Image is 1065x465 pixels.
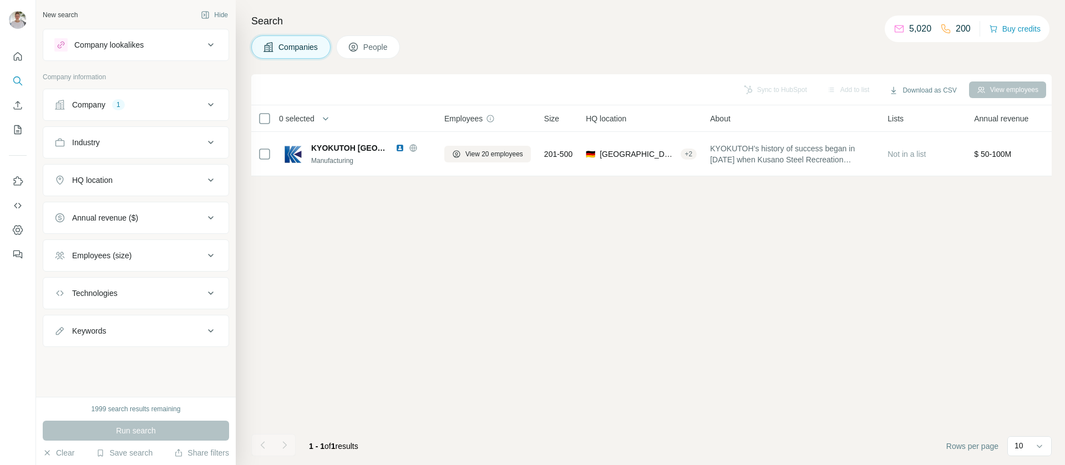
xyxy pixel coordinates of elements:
button: HQ location [43,167,229,193]
h4: Search [251,13,1052,29]
span: 1 - 1 [309,442,324,451]
img: Avatar [9,11,27,29]
button: Employees (size) [43,242,229,269]
button: Quick start [9,47,27,67]
div: Company lookalikes [74,39,144,50]
button: Company lookalikes [43,32,229,58]
button: Use Surfe API [9,196,27,216]
div: New search [43,10,78,20]
div: 1 [112,100,125,110]
span: [GEOGRAPHIC_DATA], [GEOGRAPHIC_DATA] [600,149,676,160]
img: LinkedIn logo [395,144,404,152]
span: Annual revenue [974,113,1028,124]
div: HQ location [72,175,113,186]
span: results [309,442,358,451]
button: Company1 [43,91,229,118]
span: KYOKUTOH [GEOGRAPHIC_DATA] [311,142,390,154]
span: KYOKUTOH’s history of success began in [DATE] when Kusano Steel Recreation Company Ltd. was estab... [710,143,874,165]
span: 🇩🇪 [586,149,595,160]
button: Feedback [9,244,27,264]
button: Save search [96,447,153,458]
span: 201-500 [544,149,572,160]
button: Industry [43,129,229,156]
div: Company [72,99,105,110]
button: Buy credits [989,21,1041,37]
div: + 2 [681,149,697,159]
span: 0 selected [279,113,315,124]
div: Technologies [72,288,118,299]
button: Use Surfe on LinkedIn [9,171,27,191]
span: View 20 employees [465,149,523,159]
button: Share filters [174,447,229,458]
span: People [363,42,389,53]
div: Employees (size) [72,250,131,261]
span: About [710,113,731,124]
div: Industry [72,137,100,148]
button: Enrich CSV [9,95,27,115]
span: HQ location [586,113,626,124]
div: Manufacturing [311,156,431,166]
span: Employees [444,113,483,124]
span: of [324,442,331,451]
p: 200 [956,22,971,35]
p: Company information [43,72,229,82]
p: 5,020 [909,22,931,35]
button: Clear [43,447,74,458]
button: Search [9,71,27,91]
span: $ 50-100M [974,150,1011,159]
p: 10 [1015,440,1023,451]
span: 1 [331,442,336,451]
span: Rows per page [946,441,998,452]
button: Download as CSV [881,82,964,99]
button: Technologies [43,280,229,306]
button: View 20 employees [444,146,531,162]
button: My lists [9,120,27,140]
div: Annual revenue ($) [72,212,138,223]
span: Companies [278,42,319,53]
button: Hide [193,7,236,23]
button: Keywords [43,318,229,344]
div: Keywords [72,325,106,336]
button: Annual revenue ($) [43,205,229,231]
span: Not in a list [887,150,926,159]
div: 1999 search results remaining [92,404,181,414]
button: Dashboard [9,220,27,240]
span: Size [544,113,559,124]
span: Lists [887,113,904,124]
img: Logo of KYOKUTOH Europe [285,145,302,163]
